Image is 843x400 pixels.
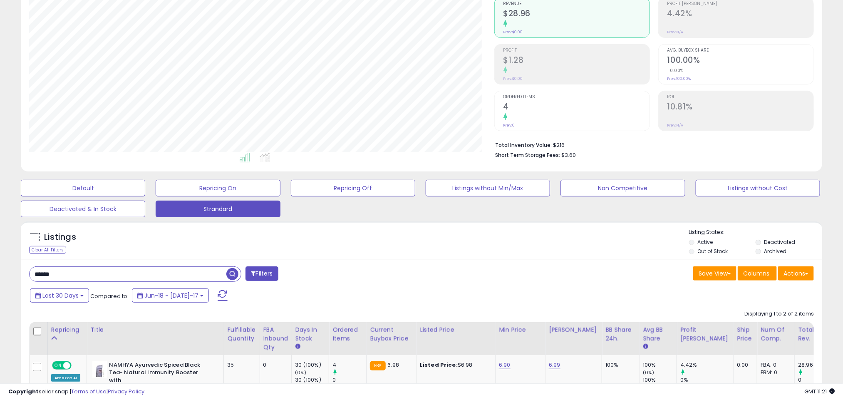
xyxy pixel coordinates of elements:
b: Listed Price: [420,361,458,369]
div: [PERSON_NAME] [549,325,598,334]
span: Profit [503,48,650,53]
a: 6.90 [499,361,511,369]
div: 0 [263,361,285,369]
span: Compared to: [90,292,129,300]
span: Ordered Items [503,95,650,99]
a: Privacy Policy [108,388,144,395]
span: 6.98 [388,361,399,369]
div: FBA inbound Qty [263,325,288,352]
span: $3.60 [562,151,576,159]
div: 28.96 [798,361,832,369]
small: Days In Stock. [295,343,300,350]
li: $216 [496,139,808,149]
div: Fulfillable Quantity [227,325,256,343]
span: Profit [PERSON_NAME] [667,2,813,6]
p: Listing States: [689,229,822,236]
small: Prev: N/A [667,123,684,128]
div: 100% [605,361,633,369]
label: Out of Stock [698,248,728,255]
h5: Listings [44,231,76,243]
button: Last 30 Days [30,288,89,303]
label: Deactivated [764,239,796,246]
div: Listed Price [420,325,492,334]
div: Repricing [51,325,83,334]
button: Filters [245,266,278,281]
div: 100% [643,361,677,369]
button: Default [21,180,145,196]
a: 6.99 [549,361,560,369]
label: Active [698,239,713,246]
button: Columns [738,266,777,281]
div: Total Rev. [798,325,828,343]
span: Columns [743,269,769,278]
div: FBA: 0 [761,361,788,369]
div: Clear All Filters [29,246,66,254]
div: Ordered Items [332,325,363,343]
div: Profit [PERSON_NAME] [680,325,730,343]
a: Terms of Use [71,388,107,395]
button: Deactivated & In Stock [21,201,145,217]
button: Actions [778,266,814,281]
h2: 10.81% [667,102,813,113]
div: $6.98 [420,361,489,369]
h2: 4 [503,102,650,113]
small: Prev: $0.00 [503,30,523,35]
button: Repricing On [156,180,280,196]
div: Displaying 1 to 2 of 2 items [744,310,814,318]
div: 35 [227,361,253,369]
div: Num of Comp. [761,325,791,343]
small: Prev: $0.00 [503,76,523,81]
div: Title [90,325,220,334]
small: (0%) [295,369,307,376]
button: Repricing Off [291,180,415,196]
small: FBA [370,361,385,370]
div: Min Price [499,325,542,334]
button: Listings without Cost [696,180,820,196]
button: Listings without Min/Max [426,180,550,196]
h2: $28.96 [503,9,650,20]
div: 0.00 [737,361,751,369]
span: ON [53,362,63,369]
div: FBM: 0 [761,369,788,376]
h2: 4.42% [667,9,813,20]
div: BB Share 24h. [605,325,636,343]
span: Avg. Buybox Share [667,48,813,53]
small: 0.00% [667,67,684,74]
small: Prev: 0 [503,123,515,128]
div: seller snap | | [8,388,144,396]
small: (0%) [643,369,655,376]
strong: Copyright [8,388,39,395]
div: 30 (100%) [295,361,329,369]
div: Current Buybox Price [370,325,413,343]
button: Save View [693,266,736,281]
span: ROI [667,95,813,99]
div: 4.42% [680,361,733,369]
div: Avg BB Share [643,325,673,343]
h2: $1.28 [503,55,650,67]
b: Total Inventory Value: [496,142,552,149]
b: Short Term Storage Fees: [496,152,560,159]
span: Last 30 Days [42,291,79,300]
h2: 100.00% [667,55,813,67]
small: Prev: N/A [667,30,684,35]
small: Prev: 100.00% [667,76,691,81]
span: OFF [70,362,84,369]
div: Ship Price [737,325,754,343]
img: 31PrEEa-ryL._SL40_.jpg [92,361,107,378]
div: Days In Stock [295,325,325,343]
button: Jun-18 - [DATE]-17 [132,288,209,303]
button: Strandard [156,201,280,217]
span: 2025-08-17 11:21 GMT [804,388,835,395]
div: Amazon AI [51,374,80,382]
span: Jun-18 - [DATE]-17 [144,291,198,300]
span: Revenue [503,2,650,6]
button: Non Competitive [560,180,685,196]
div: 4 [332,361,366,369]
small: Avg BB Share. [643,343,648,350]
label: Archived [764,248,787,255]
